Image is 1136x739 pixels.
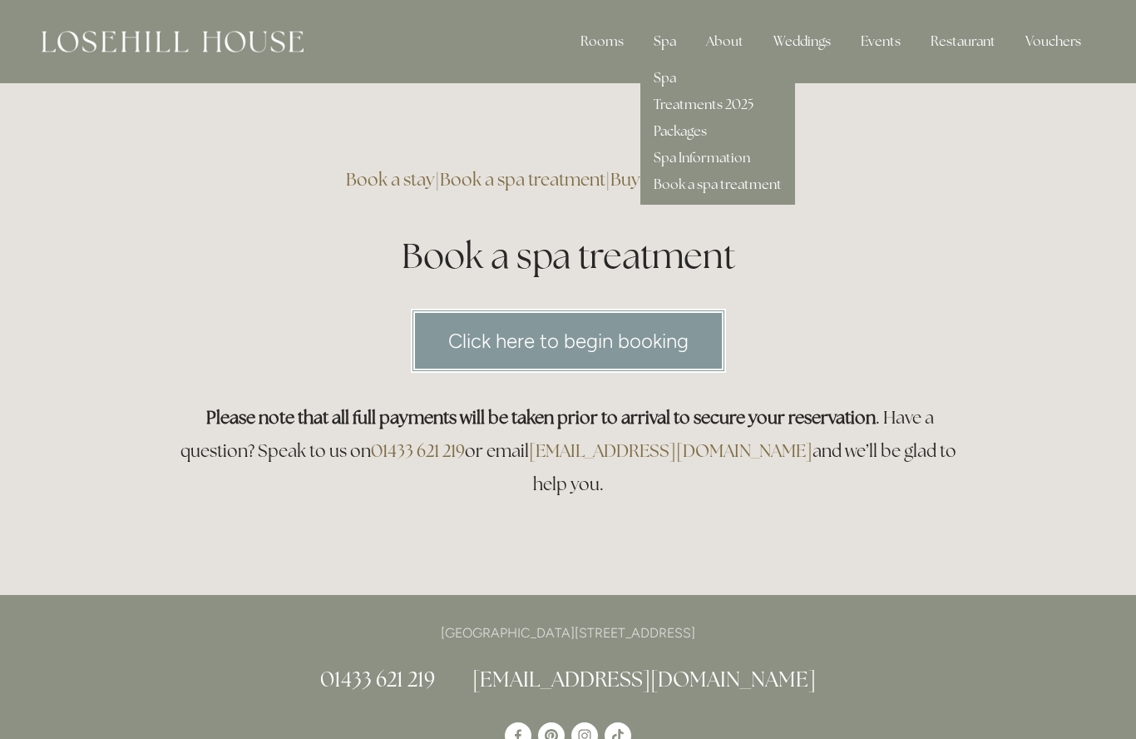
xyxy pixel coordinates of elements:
[654,96,753,113] a: Treatments 2025
[1012,25,1094,58] a: Vouchers
[346,168,435,191] a: Book a stay
[472,666,816,692] a: [EMAIL_ADDRESS][DOMAIN_NAME]
[654,176,782,193] a: Book a spa treatment
[170,401,966,501] h3: . Have a question? Speak to us on or email and we’ll be glad to help you.
[42,31,304,52] img: Losehill House
[654,149,750,166] a: Spa Information
[610,168,791,191] a: Buy gifts & experiences
[567,25,637,58] div: Rooms
[760,25,844,58] div: Weddings
[654,122,707,140] a: Packages
[693,25,757,58] div: About
[640,25,689,58] div: Spa
[170,231,966,280] h1: Book a spa treatment
[371,439,465,462] a: 01433 621 219
[206,406,876,429] strong: Please note that all full payments will be taken prior to arrival to secure your reservation
[411,309,726,373] a: Click here to begin booking
[440,168,605,191] a: Book a spa treatment
[170,622,966,644] p: [GEOGRAPHIC_DATA][STREET_ADDRESS]
[847,25,914,58] div: Events
[917,25,1009,58] div: Restaurant
[529,439,812,462] a: [EMAIL_ADDRESS][DOMAIN_NAME]
[170,163,966,196] h3: | |
[654,69,676,87] a: Spa
[320,666,435,692] a: 01433 621 219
